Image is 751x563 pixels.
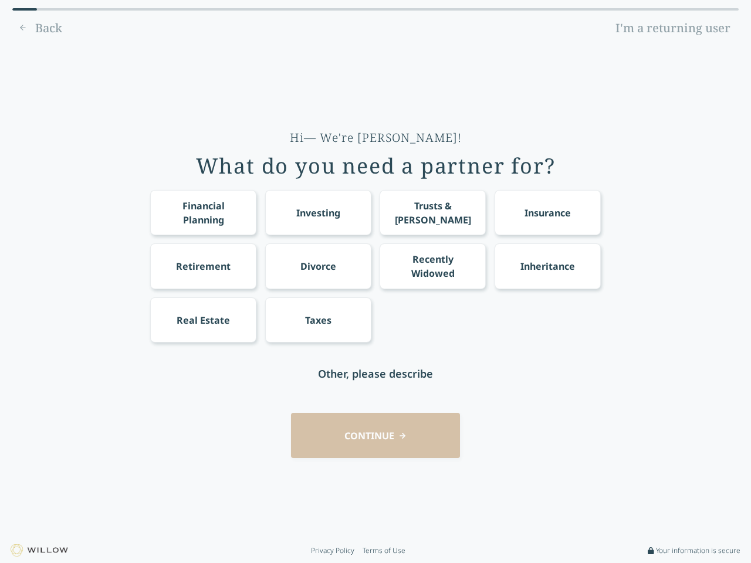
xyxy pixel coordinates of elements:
div: Taxes [305,313,331,327]
div: Divorce [300,259,336,273]
div: Retirement [176,259,231,273]
div: Other, please describe [318,365,433,382]
div: 0% complete [12,8,37,11]
a: Privacy Policy [311,546,354,555]
div: Insurance [525,206,571,220]
a: I'm a returning user [607,19,739,38]
div: Real Estate [177,313,230,327]
div: What do you need a partner for? [196,154,556,178]
div: Investing [296,206,340,220]
div: Trusts & [PERSON_NAME] [391,199,475,227]
div: Recently Widowed [391,252,475,280]
img: Willow logo [11,544,68,557]
div: Inheritance [520,259,575,273]
a: Terms of Use [363,546,405,555]
span: Your information is secure [656,546,740,555]
div: Financial Planning [161,199,246,227]
div: Hi— We're [PERSON_NAME]! [290,130,462,146]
